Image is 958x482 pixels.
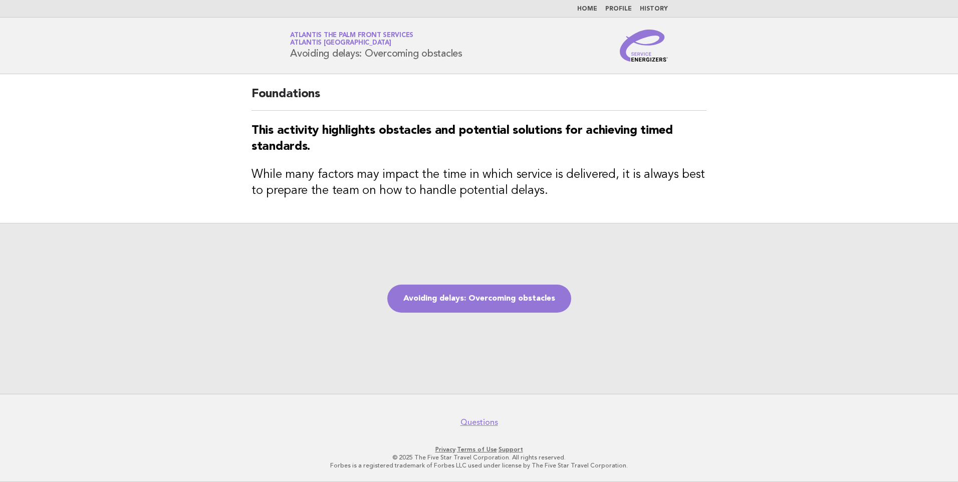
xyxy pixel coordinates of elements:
[290,32,413,46] a: Atlantis The Palm Front ServicesAtlantis [GEOGRAPHIC_DATA]
[172,445,786,453] p: · ·
[172,461,786,469] p: Forbes is a registered trademark of Forbes LLC used under license by The Five Star Travel Corpora...
[620,30,668,62] img: Service Energizers
[290,40,391,47] span: Atlantis [GEOGRAPHIC_DATA]
[387,285,571,313] a: Avoiding delays: Overcoming obstacles
[252,167,706,199] h3: While many factors may impact the time in which service is delivered, it is always best to prepar...
[605,6,632,12] a: Profile
[252,125,673,153] strong: This activity highlights obstacles and potential solutions for achieving timed standards.
[640,6,668,12] a: History
[499,446,523,453] a: Support
[457,446,497,453] a: Terms of Use
[460,417,498,427] a: Questions
[435,446,455,453] a: Privacy
[577,6,597,12] a: Home
[172,453,786,461] p: © 2025 The Five Star Travel Corporation. All rights reserved.
[252,86,706,111] h2: Foundations
[290,33,462,59] h1: Avoiding delays: Overcoming obstacles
